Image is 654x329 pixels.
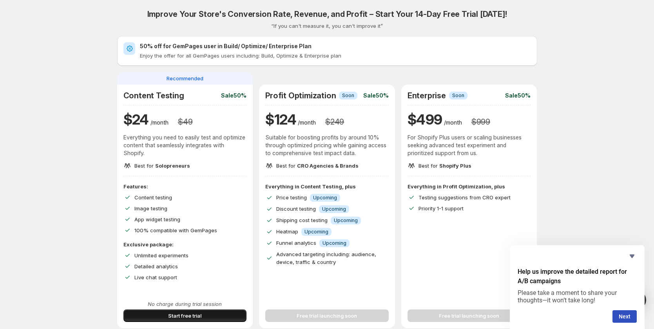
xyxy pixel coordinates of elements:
span: Heatmap [276,228,298,235]
p: Sale 50% [221,92,246,99]
p: Please take a moment to share your thoughts—it won’t take long! [518,289,637,304]
h2: Content Testing [123,91,184,100]
button: Next question [612,310,637,323]
p: Everything in Profit Optimization, plus [408,183,531,190]
p: Sale 50% [505,92,531,99]
span: Solopreneurs [155,163,190,169]
h1: $ 124 [265,110,296,129]
span: Shipping cost testing [276,217,328,223]
p: “If you can't measure it, you can't improve it” [271,22,383,30]
span: Advanced targeting including: audience, device, traffic & country [276,251,376,265]
span: Unlimited experiments [134,252,188,258]
h2: Profit Optimization [265,91,336,100]
p: Everything you need to easily test and optimize content that seamlessly integrates with Shopify. [123,134,247,157]
button: Hide survey [627,251,637,261]
p: /month [444,119,462,127]
p: /month [298,119,316,127]
span: Soon [342,92,354,99]
p: For Shopify Plus users or scaling businesses seeking advanced test experiment and prioritized sup... [408,134,531,157]
button: Start free trial [123,309,247,322]
p: Everything in Content Testing, plus [265,183,389,190]
span: 100% compatible with GemPages [134,227,217,233]
span: Detailed analytics [134,263,178,269]
p: Best for [276,162,359,170]
h2: Enterprise [408,91,446,100]
h1: $ 24 [123,110,149,129]
p: Enjoy the offer for all GemPages users including: Build, Optimize & Enterprise plan [140,52,531,60]
span: Funnel analytics [276,240,316,246]
span: Discount testing [276,206,316,212]
span: Shopify Plus [439,163,471,169]
span: Live chat support [134,274,177,280]
p: Exclusive package: [123,240,247,248]
span: App widget testing [134,216,180,222]
span: Recommended [167,74,203,82]
div: Help us improve the detailed report for A/B campaigns [518,251,637,323]
h3: $ 999 [471,117,490,127]
h2: 50% off for GemPages user in Build/ Optimize/ Enterprise Plan [140,42,531,50]
span: Start free trial [168,312,201,320]
span: Upcoming [313,195,337,201]
span: Soon [452,92,464,99]
p: Suitable for boosting profits by around 10% through optimized pricing while gaining access to com... [265,134,389,157]
h2: Improve Your Store's Conversion Rate, Revenue, and Profit – Start Your 14-Day Free Trial [DATE]! [147,9,507,19]
span: Image testing [134,205,167,211]
h1: $ 499 [408,110,442,129]
p: Features: [123,183,247,190]
span: Upcoming [334,217,358,224]
span: Testing suggestions from CRO expert [418,194,511,201]
span: Content testing [134,194,172,201]
p: Sale 50% [363,92,389,99]
span: Price testing [276,194,307,201]
p: Best for [134,162,190,170]
span: Priority 1-1 support [418,205,464,211]
h3: $ 49 [178,117,192,127]
span: Upcoming [322,240,346,246]
p: /month [150,119,168,127]
span: CRO Agencies & Brands [297,163,359,169]
h2: Help us improve the detailed report for A/B campaigns [518,267,637,286]
h3: $ 249 [325,117,344,127]
span: Upcoming [322,206,346,212]
p: Best for [418,162,471,170]
p: No charge during trial session [123,300,247,308]
span: Upcoming [304,229,328,235]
